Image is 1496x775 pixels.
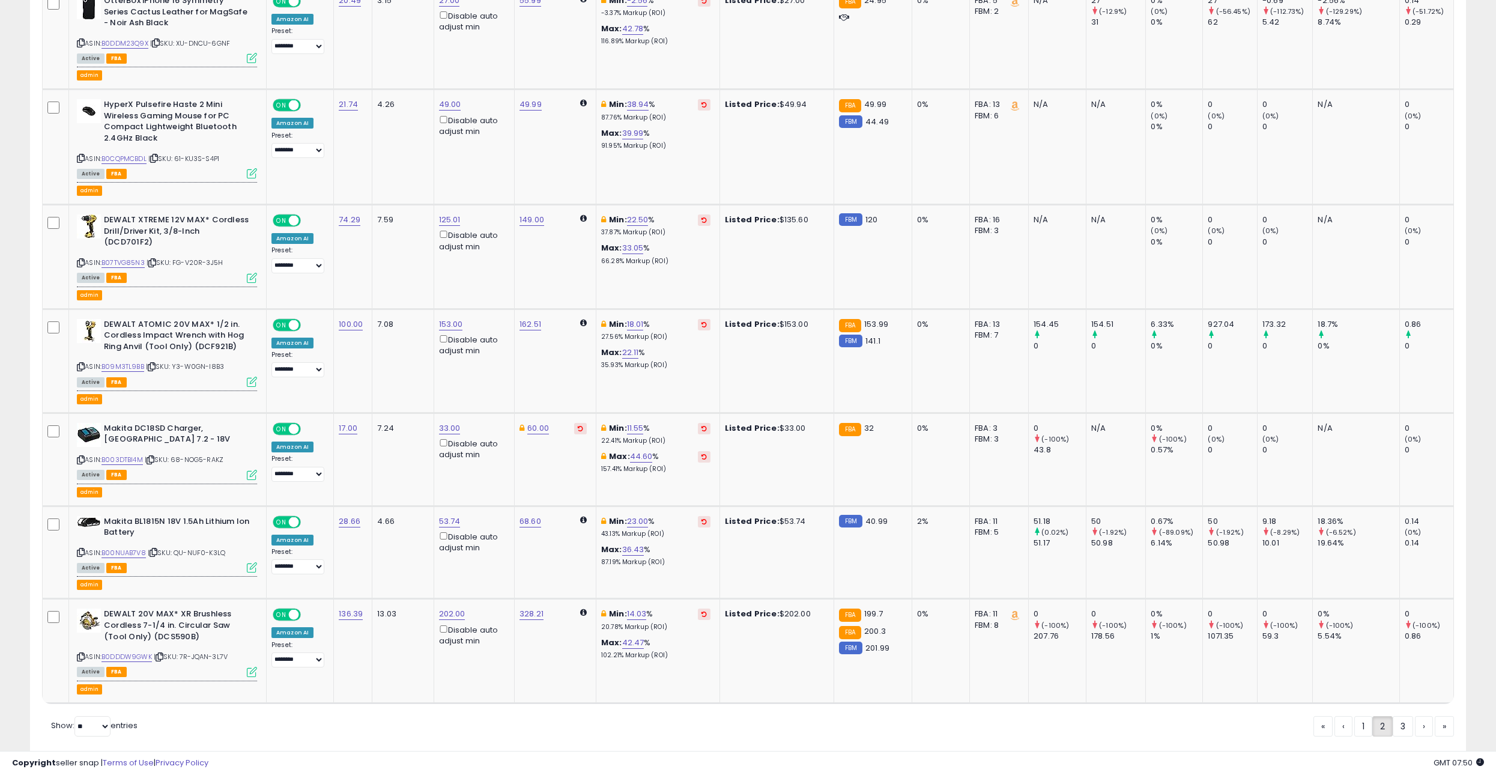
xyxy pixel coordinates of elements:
div: ASIN: [77,423,257,479]
div: FBM: 5 [975,527,1019,538]
span: 40.99 [865,515,888,527]
span: | SKU: XU-DNCU-6GNF [150,38,230,48]
span: OFF [299,320,318,330]
a: Terms of Use [103,757,154,768]
span: ‹ [1342,720,1345,732]
div: Disable auto adjust min [439,228,505,252]
a: 18.01 [627,318,644,330]
small: FBA [839,99,861,112]
div: 8.74% [1318,17,1399,28]
div: 0 [1405,121,1453,132]
div: 0% [1151,17,1202,28]
div: 0 [1262,423,1312,434]
p: 22.41% Markup (ROI) [601,437,710,445]
div: 0 [1262,214,1312,225]
small: FBM [839,115,862,128]
small: (0%) [1151,111,1167,121]
span: › [1423,720,1425,732]
span: 153.99 [864,318,888,330]
div: % [601,319,710,341]
button: admin [77,186,102,196]
div: 0 [1208,237,1257,248]
span: | SKU: Y3-W0GN-I8B3 [146,362,224,371]
div: Preset: [271,455,324,482]
div: Disable auto adjust min [439,9,505,32]
div: N/A [1034,214,1077,225]
div: $135.60 [725,214,825,225]
p: 116.89% Markup (ROI) [601,37,710,46]
div: 31 [1091,17,1146,28]
b: Min: [609,515,627,527]
div: 5.42 [1262,17,1312,28]
span: FBA [106,273,127,283]
div: % [601,99,710,121]
div: FBA: 3 [975,423,1019,434]
div: 0 [1262,121,1312,132]
div: % [601,128,710,150]
div: $33.00 [725,423,825,434]
p: 157.41% Markup (ROI) [601,465,710,473]
a: 44.60 [630,451,653,463]
span: ON [274,100,289,111]
div: Disable auto adjust min [439,114,505,137]
div: 0 [1034,341,1086,351]
div: FBM: 2 [975,6,1019,17]
div: 0% [917,214,960,225]
div: 0 [1262,99,1312,110]
a: 22.11 [622,347,639,359]
div: 0% [1151,121,1202,132]
small: (0%) [1405,226,1422,236]
a: 21.74 [339,99,358,111]
div: 0.29 [1405,17,1453,28]
div: Disable auto adjust min [439,530,505,553]
div: 0 [1262,237,1312,248]
small: (-129.29%) [1326,7,1363,16]
small: FBA [839,319,861,332]
small: (-89.09%) [1159,527,1193,537]
div: 18.36% [1318,516,1399,527]
div: N/A [1318,99,1390,110]
a: 36.43 [622,544,644,556]
div: 0 [1405,423,1453,434]
div: 6.33% [1151,319,1202,330]
a: 136.39 [339,608,363,620]
div: $153.00 [725,319,825,330]
div: % [601,347,710,369]
a: 23.00 [627,515,649,527]
p: 27.56% Markup (ROI) [601,333,710,341]
small: (-1.92%) [1216,527,1244,537]
b: Listed Price: [725,318,780,330]
b: Max: [609,451,630,462]
span: All listings currently available for purchase on Amazon [77,470,104,480]
a: 202.00 [439,608,465,620]
div: % [601,451,710,473]
a: 100.00 [339,318,363,330]
a: 2 [1372,716,1393,737]
span: All listings currently available for purchase on Amazon [77,377,104,387]
small: (-112.73%) [1270,7,1304,16]
span: 120 [865,214,877,225]
a: 125.01 [439,214,461,226]
div: % [601,23,710,46]
img: 41AX6b+m-5L._SL40_.jpg [77,516,101,527]
div: 50 [1091,516,1146,527]
div: 0 [1405,237,1453,248]
a: 3 [1393,716,1413,737]
span: | SKU: 61-KU3S-S4P1 [148,154,219,163]
b: DEWALT XTREME 12V MAX* Cordless Drill/Driver Kit, 3/8-Inch (DCD701F2) [104,214,250,251]
a: 53.74 [439,515,461,527]
div: Preset: [271,132,324,159]
div: 0% [1151,237,1202,248]
div: 0 [1208,445,1257,455]
div: 0% [1151,423,1202,434]
small: (-1.92%) [1099,527,1127,537]
small: (0%) [1262,111,1279,121]
img: 31ntl8hosPL._SL40_.jpg [77,99,101,123]
small: (-56.45%) [1216,7,1250,16]
small: (0%) [1151,7,1167,16]
div: N/A [1091,423,1137,434]
div: Disable auto adjust min [439,437,505,460]
div: Amazon AI [271,442,313,452]
div: 50 [1208,516,1257,527]
div: 154.45 [1034,319,1086,330]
